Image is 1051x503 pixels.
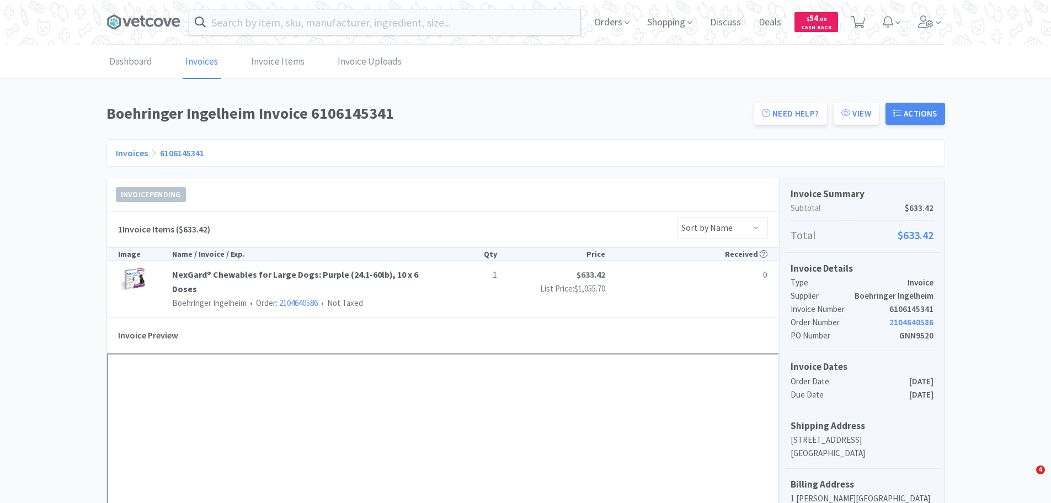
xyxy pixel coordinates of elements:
p: [DATE] [909,388,933,401]
span: • [248,298,254,308]
a: 6106145341 [160,147,204,158]
span: Cash Back [801,25,831,32]
span: Invoice Pending [116,188,185,202]
span: • [319,298,326,308]
p: 6106145341 [889,303,933,316]
h5: 1 Invoice Items ($633.42) [118,223,210,237]
a: $54.00Cash Back [794,7,838,37]
a: 2104640586 [889,317,933,327]
button: View [834,103,879,125]
p: Invoice [908,276,933,289]
a: Deals [754,18,786,28]
p: [DATE] [909,375,933,388]
p: 1 [442,268,497,282]
span: $ [807,15,809,23]
iframe: Intercom live chat [1013,465,1040,492]
a: Need Help? [754,103,827,125]
a: Invoices [116,147,148,158]
a: Invoices [183,45,221,79]
a: NexGard® Chewables for Large Dogs: Purple (24.1-60lb), 10 x 6 Doses [172,268,443,296]
h5: Invoice Preview [118,323,178,348]
a: 2104640586 [279,298,318,308]
a: Invoice Items [248,45,307,79]
p: Order Date [791,375,909,388]
span: . 00 [818,15,826,23]
div: Qty [442,248,497,260]
p: Boehringer Ingelheim [855,289,933,303]
span: Boehringer Ingelheim [172,298,247,308]
span: Received [725,249,767,259]
p: [GEOGRAPHIC_DATA] [791,447,933,460]
h5: Invoice Dates [791,359,933,374]
a: Invoice Uploads [335,45,404,79]
p: List Price: [497,282,605,295]
div: 0 [686,268,767,282]
h5: Billing Address [791,477,933,492]
div: Price [497,248,605,260]
button: Actions [885,103,945,125]
h5: Invoice Details [791,261,933,276]
span: $633.42 [905,202,933,215]
span: $633.42 [898,226,933,244]
p: [STREET_ADDRESS] [791,433,933,447]
p: Subtotal [791,202,933,215]
p: Order Number [791,316,889,329]
p: Supplier [791,289,855,303]
span: 4 [1036,465,1045,474]
p: GNN9520 [899,329,933,342]
h1: Boehringer Ingelheim Invoice 6106145341 [106,101,748,126]
h5: Invoice Summary [791,187,933,202]
h5: Shipping Address [791,419,933,433]
a: Dashboard [106,45,155,79]
span: 54 [807,13,826,23]
p: Type [791,276,908,289]
div: Image [118,248,172,260]
p: Total [791,226,933,244]
span: $1,055.70 [574,283,605,294]
input: Search by item, sku, manufacturer, ingredient, size... [189,9,580,35]
p: PO Number [791,329,899,342]
img: 90d7feeb4d154a9389964193183806f0_487081.png [118,268,147,291]
span: Order: [247,298,318,308]
strong: $633.42 [577,269,605,280]
a: Discuss [706,18,745,28]
p: Due Date [791,388,909,401]
span: Not Taxed [318,298,363,308]
p: Invoice Number [791,303,889,316]
div: Name / Invoice / Exp. [172,248,443,260]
